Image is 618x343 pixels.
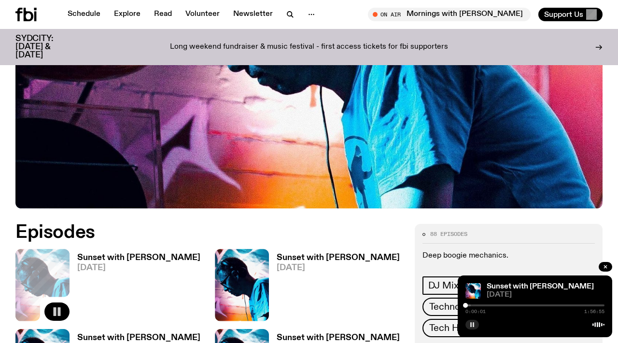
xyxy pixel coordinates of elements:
a: Sunset with [PERSON_NAME] [487,283,594,290]
h2: Episodes [15,224,403,241]
h3: Sunset with [PERSON_NAME] [277,334,400,342]
img: Simon Caldwell stands side on, looking downwards. He has headphones on. Behind him is a brightly ... [465,283,481,299]
a: Sunset with [PERSON_NAME][DATE] [269,254,400,321]
a: DJ Mix [422,276,464,295]
h3: Sunset with [PERSON_NAME] [77,254,200,262]
button: Support Us [538,8,603,21]
a: Tech House [422,319,486,337]
a: Sunset with [PERSON_NAME][DATE] [70,254,200,321]
span: 0:00:01 [465,309,486,314]
span: [DATE] [277,264,400,272]
a: Techno [422,298,467,316]
span: [DATE] [77,264,200,272]
a: Schedule [62,8,106,21]
a: Volunteer [180,8,225,21]
h3: Sunset with [PERSON_NAME] [277,254,400,262]
span: Techno [429,302,460,312]
span: 1:56:55 [584,309,604,314]
span: Support Us [544,10,583,19]
img: Simon Caldwell stands side on, looking downwards. He has headphones on. Behind him is a brightly ... [215,249,269,321]
a: Newsletter [227,8,279,21]
button: On AirMornings with [PERSON_NAME] [368,8,531,21]
p: Deep boogie mechanics. [422,251,595,261]
span: [DATE] [487,291,604,299]
h3: SYDCITY: [DATE] & [DATE] [15,35,77,59]
p: Long weekend fundraiser & music festival - first access tickets for fbi supporters [170,43,448,52]
h3: Sunset with [PERSON_NAME] [77,334,200,342]
span: 88 episodes [430,232,467,237]
span: DJ Mix [428,280,459,291]
a: Explore [108,8,146,21]
span: Tech House [429,323,479,333]
a: Read [148,8,178,21]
